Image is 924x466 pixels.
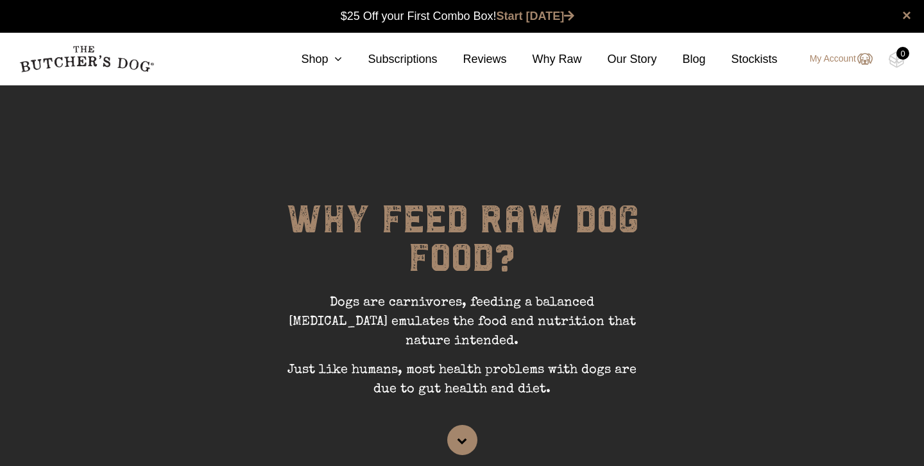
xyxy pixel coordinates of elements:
[269,200,654,293] h1: WHY FEED RAW DOG FOOD?
[889,51,905,68] img: TBD_Cart-Empty.png
[269,361,654,409] p: Just like humans, most health problems with dogs are due to gut health and diet.
[269,293,654,361] p: Dogs are carnivores, feeding a balanced [MEDICAL_DATA] emulates the food and nutrition that natur...
[706,51,778,68] a: Stockists
[275,51,342,68] a: Shop
[902,8,911,23] a: close
[497,10,575,22] a: Start [DATE]
[896,47,909,60] div: 0
[582,51,657,68] a: Our Story
[437,51,506,68] a: Reviews
[797,51,873,67] a: My Account
[342,51,437,68] a: Subscriptions
[657,51,706,68] a: Blog
[507,51,582,68] a: Why Raw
